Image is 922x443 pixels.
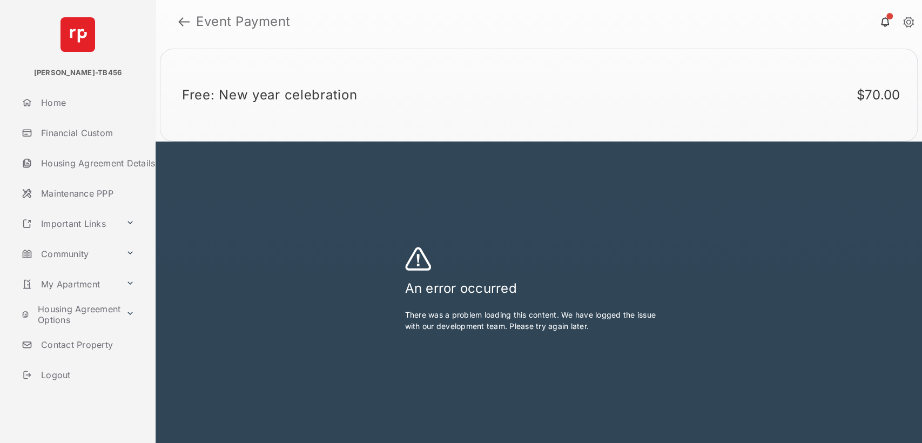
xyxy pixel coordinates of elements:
[17,90,156,116] a: Home
[34,68,122,78] p: [PERSON_NAME]-TB456
[857,88,900,103] p: $70.00
[60,17,95,52] img: svg+xml;base64,PHN2ZyB4bWxucz0iaHR0cDovL3d3dy53My5vcmcvMjAwMC9zdmciIHdpZHRoPSI2NCIgaGVpZ2h0PSI2NC...
[17,301,122,327] a: Housing Agreement Options
[17,362,156,388] a: Logout
[17,120,156,146] a: Financial Custom
[17,241,122,267] a: Community
[405,280,673,296] h3: An error occurred
[17,211,122,237] a: Important Links
[17,332,156,358] a: Contact Property
[405,309,673,332] p: There was a problem loading this content. We have logged the issue with our development team. Ple...
[196,15,291,28] strong: Event Payment
[17,271,122,297] a: My Apartment
[17,180,156,206] a: Maintenance PPP
[182,87,357,103] h2: Free: New year celebration
[17,150,156,176] a: Housing Agreement Details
